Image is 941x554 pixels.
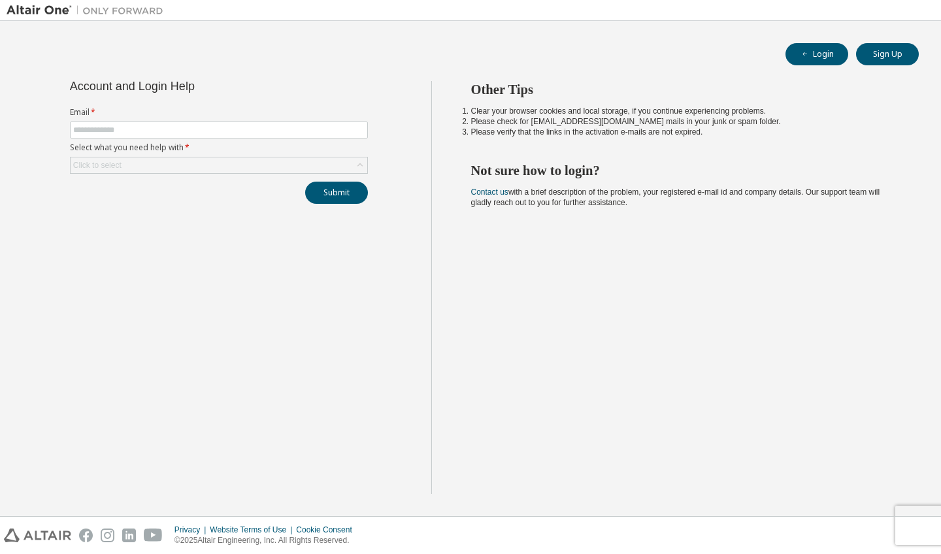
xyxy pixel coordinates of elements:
button: Sign Up [856,43,919,65]
div: Cookie Consent [296,525,359,535]
div: Click to select [71,157,367,173]
li: Please check for [EMAIL_ADDRESS][DOMAIN_NAME] mails in your junk or spam folder. [471,116,896,127]
span: with a brief description of the problem, your registered e-mail id and company details. Our suppo... [471,187,880,207]
img: facebook.svg [79,529,93,542]
li: Please verify that the links in the activation e-mails are not expired. [471,127,896,137]
img: instagram.svg [101,529,114,542]
img: altair_logo.svg [4,529,71,542]
label: Email [70,107,368,118]
div: Click to select [73,160,122,171]
p: © 2025 Altair Engineering, Inc. All Rights Reserved. [174,535,360,546]
li: Clear your browser cookies and local storage, if you continue experiencing problems. [471,106,896,116]
div: Privacy [174,525,210,535]
a: Contact us [471,187,508,197]
button: Submit [305,182,368,204]
img: youtube.svg [144,529,163,542]
label: Select what you need help with [70,142,368,153]
img: linkedin.svg [122,529,136,542]
h2: Other Tips [471,81,896,98]
button: Login [785,43,848,65]
img: Altair One [7,4,170,17]
div: Website Terms of Use [210,525,296,535]
h2: Not sure how to login? [471,162,896,179]
div: Account and Login Help [70,81,308,91]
